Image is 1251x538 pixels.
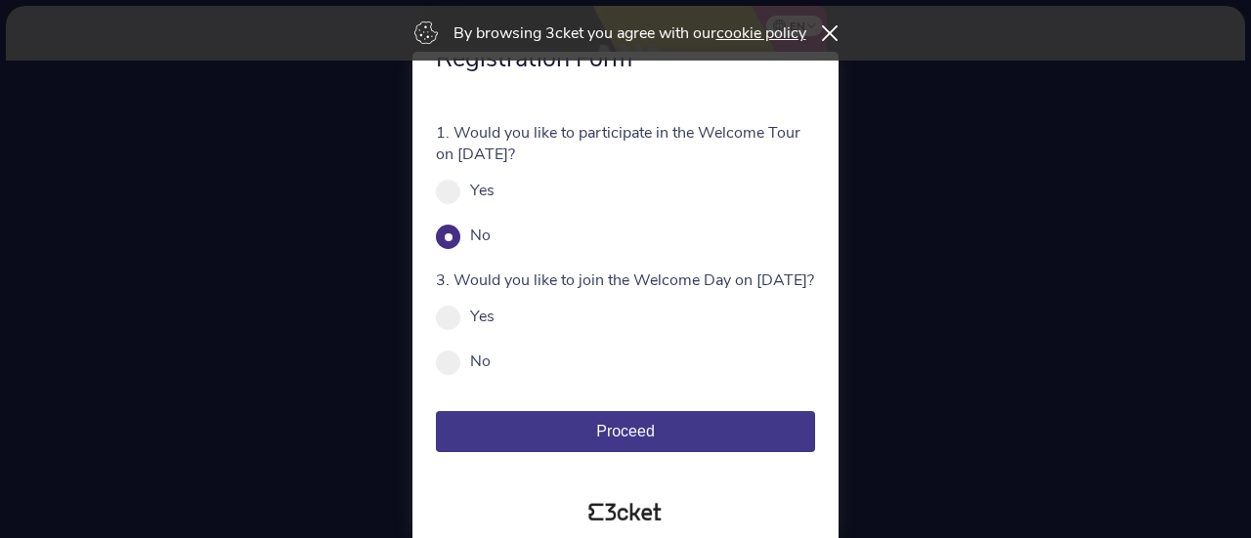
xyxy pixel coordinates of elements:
[470,180,495,201] label: Yes
[470,225,491,246] label: No
[453,22,806,44] p: By browsing 3cket you agree with our
[436,269,815,291] p: 3. Would you like to join the Welcome Day on [DATE]?
[470,351,491,372] label: No
[436,122,815,165] p: 1. Would you like to participate in the Welcome Tour on [DATE]?
[470,306,495,327] label: Yes
[596,423,655,439] span: Proceed
[436,411,815,452] button: Proceed
[716,22,806,44] a: cookie policy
